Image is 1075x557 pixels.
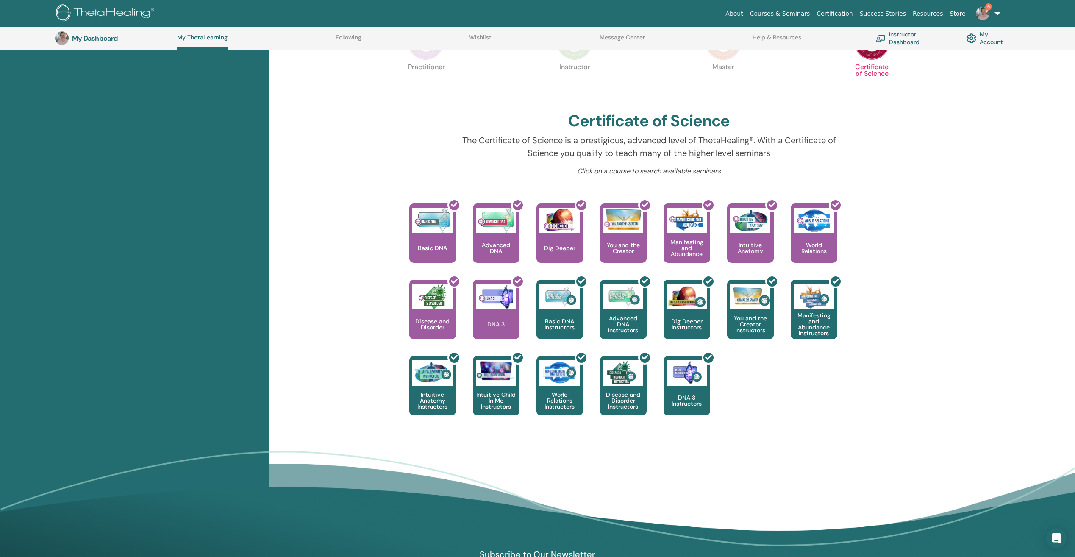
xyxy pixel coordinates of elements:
[408,64,444,99] p: Practitioner
[722,6,746,22] a: About
[603,360,643,386] img: Disease and Disorder Instructors
[557,64,592,99] p: Instructor
[409,280,456,356] a: Disease and Disorder Disease and Disorder
[909,6,947,22] a: Resources
[985,3,992,10] span: 6
[791,312,837,336] p: Manifesting and Abundance Instructors
[967,31,976,45] img: cog.svg
[536,203,583,280] a: Dig Deeper Dig Deeper
[730,208,770,233] img: Intuitive Anatomy
[967,29,1011,47] a: My Account
[447,134,851,159] p: The Certificate of Science is a prestigious, advanced level of ThetaHealing®. With a Certificate ...
[603,208,643,231] img: You and the Creator
[600,315,647,333] p: Advanced DNA Instructors
[536,356,583,432] a: World Relations Instructors World Relations Instructors
[476,360,516,381] img: Intuitive Child In Me Instructors
[854,64,890,99] p: Certificate of Science
[791,280,837,356] a: Manifesting and Abundance Instructors Manifesting and Abundance Instructors
[473,242,519,254] p: Advanced DNA
[55,31,69,45] img: default.jpg
[727,242,774,254] p: Intuitive Anatomy
[667,360,707,386] img: DNA 3 Instructors
[791,203,837,280] a: World Relations World Relations
[536,280,583,356] a: Basic DNA Instructors Basic DNA Instructors
[667,208,707,233] img: Manifesting and Abundance
[600,34,645,47] a: Message Center
[177,34,228,50] a: My ThetaLearning
[727,203,774,280] a: Intuitive Anatomy Intuitive Anatomy
[409,318,456,330] p: Disease and Disorder
[539,284,580,309] img: Basic DNA Instructors
[794,208,834,233] img: World Relations
[536,318,583,330] p: Basic DNA Instructors
[664,356,710,432] a: DNA 3 Instructors DNA 3 Instructors
[730,284,770,309] img: You and the Creator Instructors
[539,208,580,233] img: Dig Deeper
[447,166,851,176] p: Click on a course to search available seminars
[706,64,741,99] p: Master
[568,111,730,131] h2: Certificate of Science
[664,280,710,356] a: Dig Deeper Instructors Dig Deeper Instructors
[727,315,774,333] p: You and the Creator Instructors
[727,280,774,356] a: You and the Creator Instructors You and the Creator Instructors
[72,34,157,42] h3: My Dashboard
[473,392,519,409] p: Intuitive Child In Me Instructors
[409,392,456,409] p: Intuitive Anatomy Instructors
[600,242,647,254] p: You and the Creator
[753,34,801,47] a: Help & Resources
[473,203,519,280] a: Advanced DNA Advanced DNA
[747,6,814,22] a: Courses & Seminars
[603,284,643,309] img: Advanced DNA Instructors
[794,284,834,309] img: Manifesting and Abundance Instructors
[473,356,519,432] a: Intuitive Child In Me Instructors Intuitive Child In Me Instructors
[600,280,647,356] a: Advanced DNA Instructors Advanced DNA Instructors
[664,318,710,330] p: Dig Deeper Instructors
[876,29,945,47] a: Instructor Dashboard
[409,203,456,280] a: Basic DNA Basic DNA
[947,6,969,22] a: Store
[976,7,989,20] img: default.jpg
[412,284,453,309] img: Disease and Disorder
[541,245,579,251] p: Dig Deeper
[664,395,710,407] p: DNA 3 Instructors
[409,356,456,432] a: Intuitive Anatomy Instructors Intuitive Anatomy Instructors
[539,360,580,386] img: World Relations Instructors
[336,34,361,47] a: Following
[813,6,856,22] a: Certification
[1046,528,1067,549] div: Open Intercom Messenger
[600,203,647,280] a: You and the Creator You and the Creator
[876,35,886,42] img: chalkboard-teacher.svg
[856,6,909,22] a: Success Stories
[476,284,516,309] img: DNA 3
[667,284,707,309] img: Dig Deeper Instructors
[412,208,453,233] img: Basic DNA
[536,392,583,409] p: World Relations Instructors
[664,239,710,257] p: Manifesting and Abundance
[412,360,453,386] img: Intuitive Anatomy Instructors
[476,208,516,233] img: Advanced DNA
[664,203,710,280] a: Manifesting and Abundance Manifesting and Abundance
[791,242,837,254] p: World Relations
[600,392,647,409] p: Disease and Disorder Instructors
[469,34,492,47] a: Wishlist
[473,280,519,356] a: DNA 3 DNA 3
[600,356,647,432] a: Disease and Disorder Instructors Disease and Disorder Instructors
[56,4,157,23] img: logo.png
